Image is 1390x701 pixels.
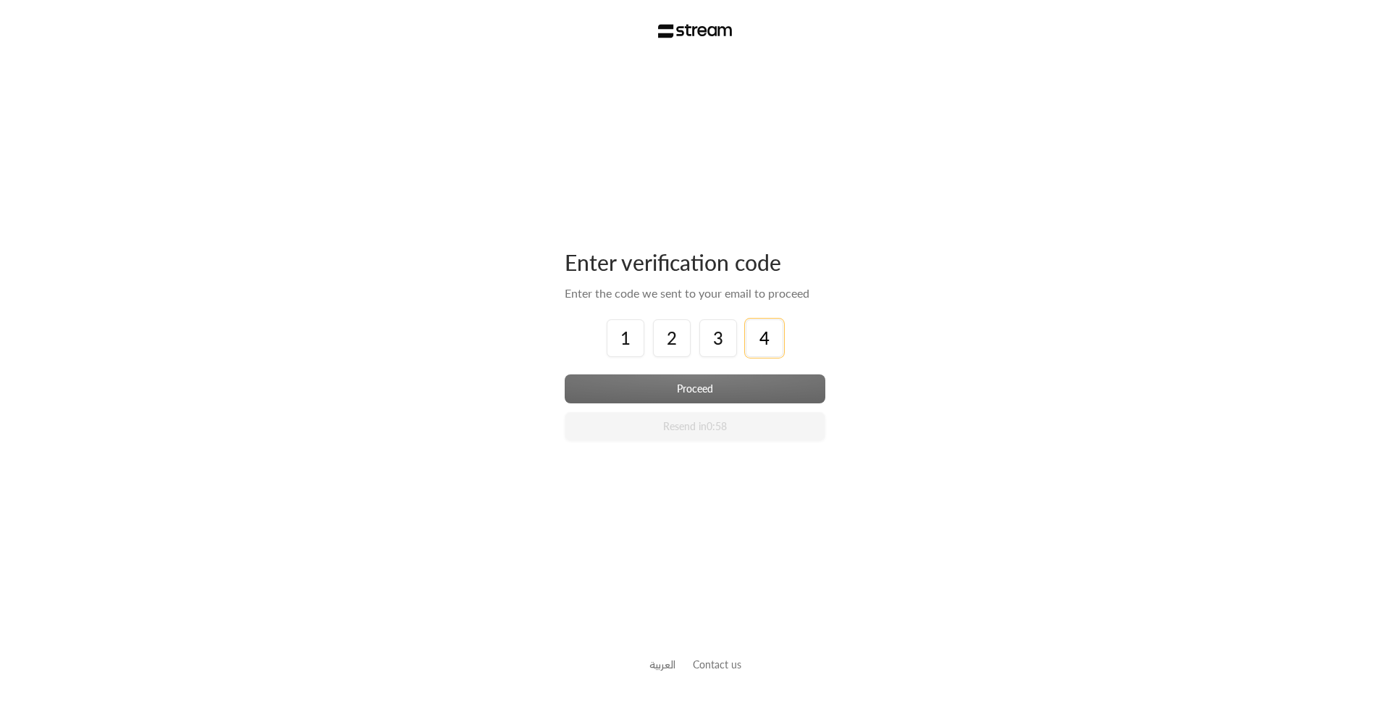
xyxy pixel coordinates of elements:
[649,651,675,678] a: العربية
[565,248,825,276] div: Enter verification code
[565,285,825,302] div: Enter the code we sent to your email to proceed
[693,658,741,671] a: Contact us
[693,657,741,672] button: Contact us
[658,24,733,38] img: Stream Logo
